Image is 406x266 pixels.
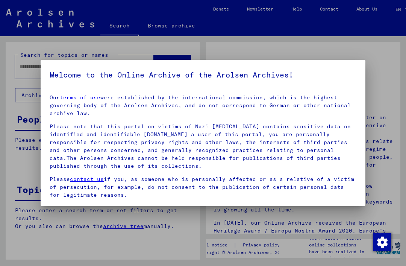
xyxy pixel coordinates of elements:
a: terms of use [60,94,100,101]
p: you will find all the relevant information about the Arolsen Archives privacy policy. [50,204,356,212]
img: Change consent [373,233,391,251]
h5: Welcome to the Online Archive of the Arolsen Archives! [50,69,356,81]
p: Please note that this portal on victims of Nazi [MEDICAL_DATA] contains sensitive data on identif... [50,123,356,170]
a: Here [50,205,63,211]
p: Please if you, as someone who is personally affected or as a relative of a victim of persecution,... [50,175,356,199]
p: Our were established by the international commission, which is the highest governing body of the ... [50,94,356,117]
a: contact us [70,176,104,182]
